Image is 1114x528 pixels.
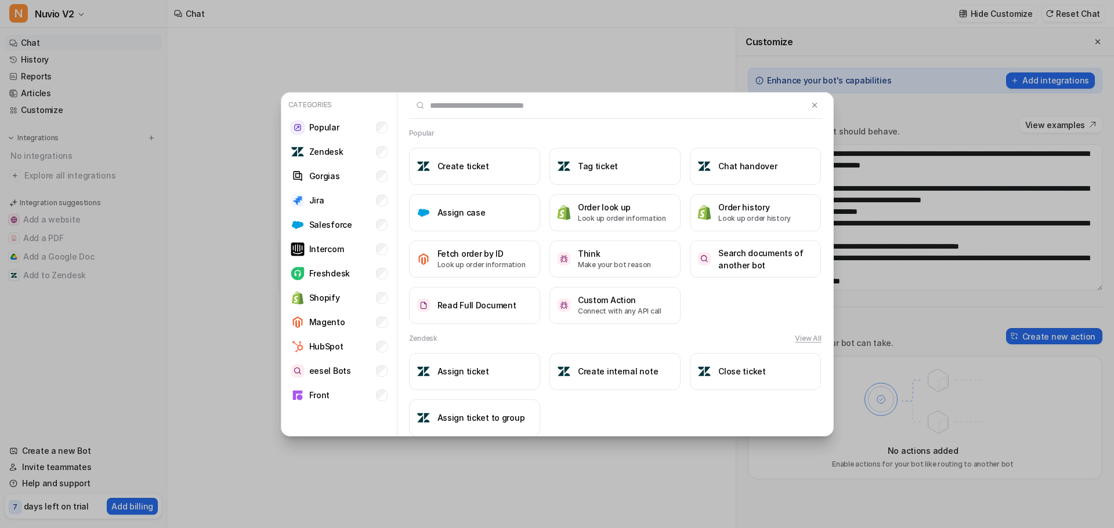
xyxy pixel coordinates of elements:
[437,412,525,424] h3: Assign ticket to group
[578,213,666,224] p: Look up order information
[309,389,330,401] p: Front
[690,241,821,278] button: Search documents of another botSearch documents of another bot
[409,194,540,231] button: Assign caseAssign case
[309,267,350,279] p: Freshdesk
[718,247,813,271] h3: Search documents of another bot
[409,128,435,139] h2: Popular
[309,365,351,377] p: eesel Bots
[718,201,791,213] h3: Order history
[549,287,681,324] button: Custom ActionCustom ActionConnect with any API call
[578,306,661,316] p: Connect with any API call
[309,243,344,255] p: Intercom
[697,252,711,265] img: Search documents of another bot
[409,287,540,324] button: Read Full DocumentRead Full Document
[417,252,431,266] img: Fetch order by ID
[437,299,516,311] h3: Read Full Document
[578,294,661,306] h3: Custom Action
[286,97,392,112] p: Categories
[690,148,821,185] button: Chat handoverChat handover
[578,260,651,270] p: Make your bot reason
[718,213,791,224] p: Look up order history
[409,148,540,185] button: Create ticketCreate ticket
[309,316,345,328] p: Magento
[557,205,571,220] img: Order look up
[409,353,540,390] button: Assign ticketAssign ticket
[690,353,821,390] button: Close ticketClose ticket
[697,365,711,378] img: Close ticket
[549,194,681,231] button: Order look upOrder look upLook up order information
[578,247,651,260] h3: Think
[718,160,777,172] h3: Chat handover
[549,241,681,278] button: ThinkThinkMake your bot reason
[309,121,339,133] p: Popular
[409,241,540,278] button: Fetch order by IDFetch order by IDLook up order information
[437,160,489,172] h3: Create ticket
[557,252,571,265] img: Think
[437,206,486,219] h3: Assign case
[557,365,571,378] img: Create internal note
[417,365,431,378] img: Assign ticket
[690,194,821,231] button: Order historyOrder historyLook up order history
[309,219,352,231] p: Salesforce
[437,247,526,260] h3: Fetch order by ID
[697,205,711,220] img: Order history
[309,145,343,158] p: Zendesk
[718,365,766,377] h3: Close ticket
[557,298,571,312] img: Custom Action
[417,206,431,220] img: Assign case
[409,399,540,436] button: Assign ticket to groupAssign ticket to group
[309,292,340,304] p: Shopify
[697,159,711,173] img: Chat handover
[417,411,431,425] img: Assign ticket to group
[417,298,431,312] img: Read Full Document
[578,365,658,377] h3: Create internal note
[549,353,681,390] button: Create internal noteCreate internal note
[557,159,571,173] img: Tag ticket
[409,333,437,344] h2: Zendesk
[795,333,821,344] button: View All
[309,340,343,352] p: HubSpot
[309,170,340,182] p: Gorgias
[437,260,526,270] p: Look up order information
[309,194,324,206] p: Jira
[578,160,618,172] h3: Tag ticket
[417,159,431,173] img: Create ticket
[549,148,681,185] button: Tag ticketTag ticket
[437,365,489,377] h3: Assign ticket
[578,201,666,213] h3: Order look up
